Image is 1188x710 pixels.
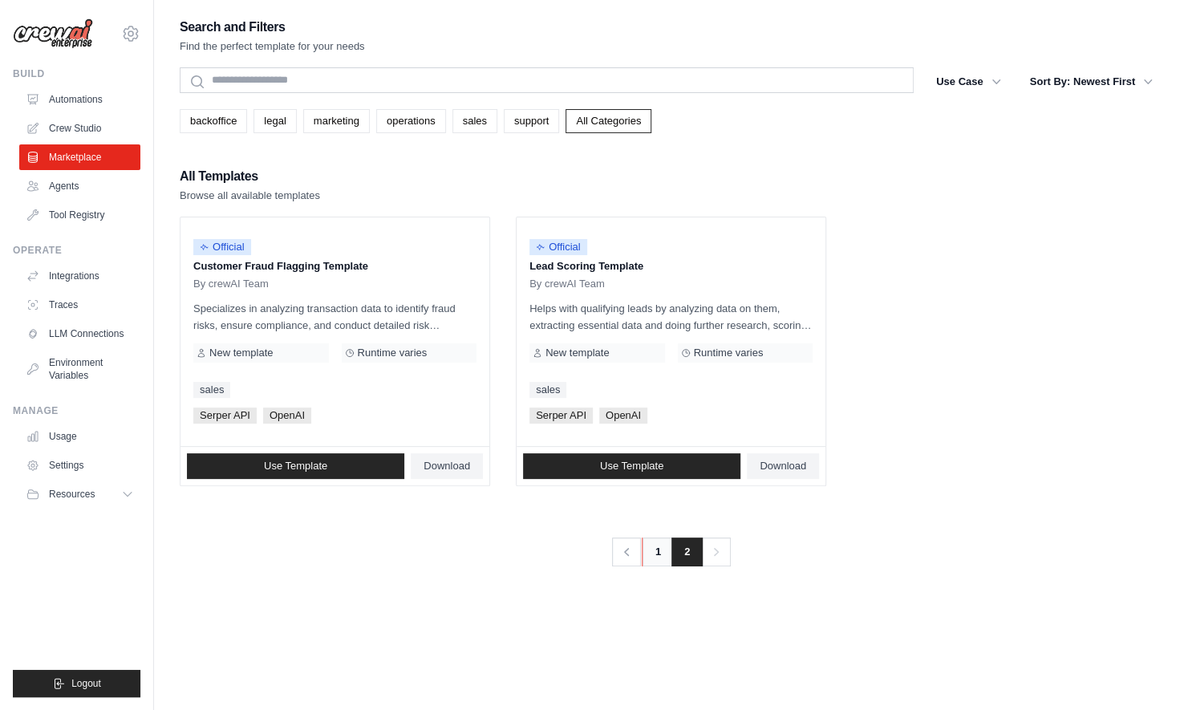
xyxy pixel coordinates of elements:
[180,188,320,204] p: Browse all available templates
[19,321,140,347] a: LLM Connections
[599,408,647,424] span: OpenAI
[671,538,703,566] span: 2
[529,258,813,274] p: Lead Scoring Template
[19,87,140,112] a: Automations
[193,382,230,398] a: sales
[358,347,428,359] span: Runtime varies
[19,116,140,141] a: Crew Studio
[926,67,1011,96] button: Use Case
[193,300,476,334] p: Specializes in analyzing transaction data to identify fraud risks, ensure compliance, and conduct...
[529,382,566,398] a: sales
[529,239,587,255] span: Official
[545,347,609,359] span: New template
[193,278,269,290] span: By crewAI Team
[71,677,101,690] span: Logout
[187,453,404,479] a: Use Template
[193,258,476,274] p: Customer Fraud Flagging Template
[303,109,370,133] a: marketing
[523,453,740,479] a: Use Template
[180,16,365,39] h2: Search and Filters
[600,460,663,473] span: Use Template
[529,278,605,290] span: By crewAI Team
[694,347,764,359] span: Runtime varies
[13,67,140,80] div: Build
[264,460,327,473] span: Use Template
[193,239,251,255] span: Official
[263,408,311,424] span: OpenAI
[209,347,273,359] span: New template
[253,109,296,133] a: legal
[424,460,470,473] span: Download
[13,404,140,417] div: Manage
[19,452,140,478] a: Settings
[747,453,819,479] a: Download
[13,670,140,697] button: Logout
[19,173,140,199] a: Agents
[49,488,95,501] span: Resources
[13,18,93,49] img: Logo
[411,453,483,479] a: Download
[19,350,140,388] a: Environment Variables
[13,244,140,257] div: Operate
[180,39,365,55] p: Find the perfect template for your needs
[19,144,140,170] a: Marketplace
[1020,67,1162,96] button: Sort By: Newest First
[180,165,320,188] h2: All Templates
[19,424,140,449] a: Usage
[452,109,497,133] a: sales
[529,408,593,424] span: Serper API
[611,538,731,566] nav: Pagination
[193,408,257,424] span: Serper API
[760,460,806,473] span: Download
[19,263,140,289] a: Integrations
[504,109,559,133] a: support
[19,202,140,228] a: Tool Registry
[566,109,651,133] a: All Categories
[529,300,813,334] p: Helps with qualifying leads by analyzing data on them, extracting essential data and doing furthe...
[642,538,674,566] a: 1
[180,109,247,133] a: backoffice
[19,481,140,507] button: Resources
[376,109,446,133] a: operations
[19,292,140,318] a: Traces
